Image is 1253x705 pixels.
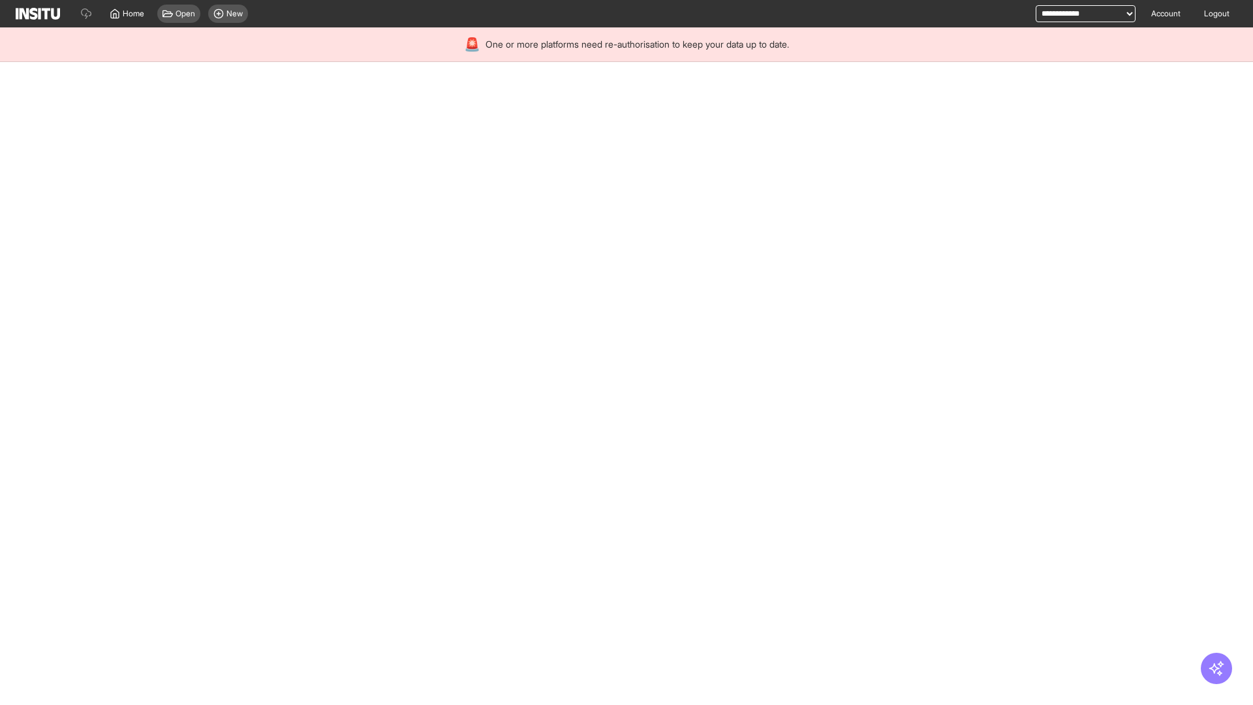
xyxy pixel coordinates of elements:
[176,8,195,19] span: Open
[226,8,243,19] span: New
[486,38,789,51] span: One or more platforms need re-authorisation to keep your data up to date.
[123,8,144,19] span: Home
[16,8,60,20] img: Logo
[464,35,480,54] div: 🚨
